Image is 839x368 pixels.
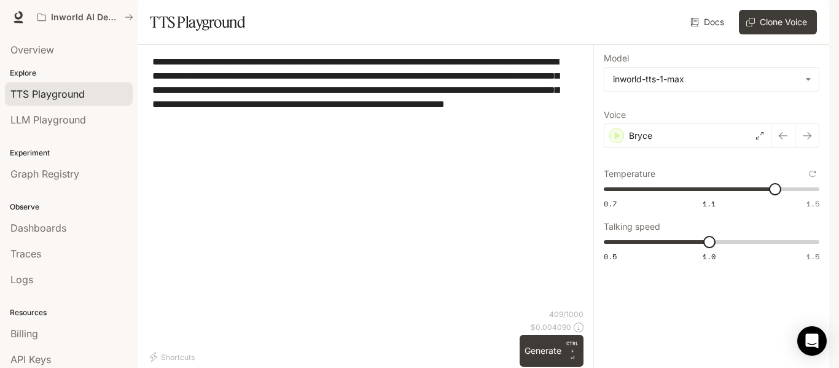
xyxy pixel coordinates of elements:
button: Clone Voice [739,10,817,34]
p: $ 0.004090 [531,322,571,332]
span: 1.5 [806,198,819,209]
p: CTRL + [566,340,579,354]
button: GenerateCTRL +⏎ [520,335,583,367]
button: All workspaces [32,5,139,29]
p: 409 / 1000 [549,309,583,319]
p: Voice [604,111,626,119]
p: Talking speed [604,222,660,231]
button: Shortcuts [147,347,200,367]
div: inworld-tts-1-max [613,73,799,85]
p: Inworld AI Demos [51,12,120,23]
span: 1.5 [806,251,819,262]
h1: TTS Playground [150,10,245,34]
p: ⏎ [566,340,579,362]
span: 1.0 [703,251,716,262]
a: Docs [688,10,729,34]
span: 1.1 [703,198,716,209]
div: Open Intercom Messenger [797,326,827,356]
p: Bryce [629,130,652,142]
span: 0.5 [604,251,617,262]
p: Temperature [604,170,655,178]
p: Model [604,54,629,63]
div: inworld-tts-1-max [604,68,819,91]
button: Reset to default [806,167,819,181]
span: 0.7 [604,198,617,209]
